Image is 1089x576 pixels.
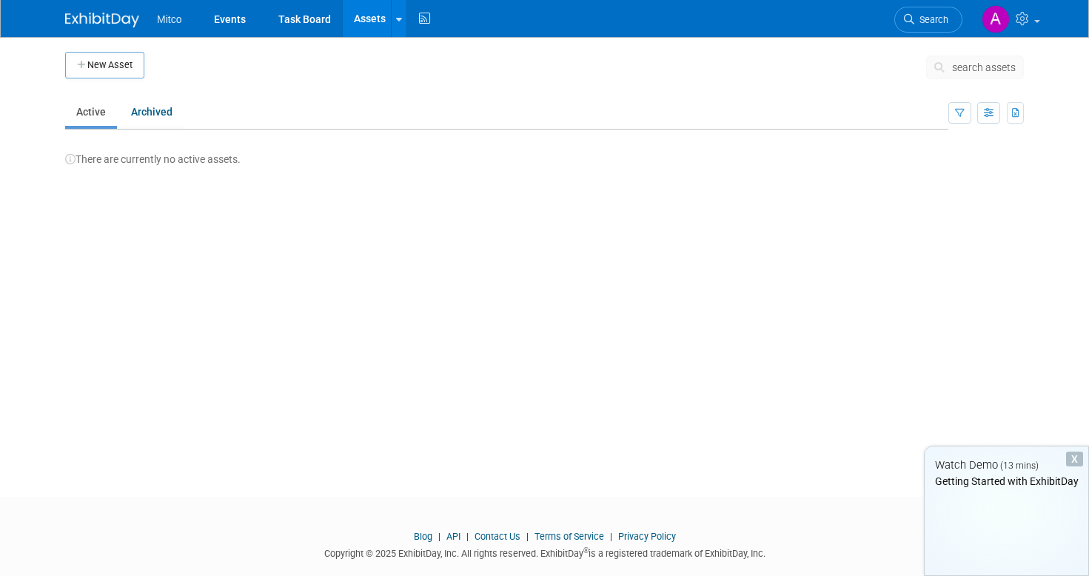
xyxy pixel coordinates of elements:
a: Search [894,7,962,33]
a: Archived [120,98,184,126]
a: Active [65,98,117,126]
sup: ® [583,546,589,555]
span: | [606,531,616,542]
img: Andy Gaffney [982,5,1010,33]
span: Mitco [157,13,181,25]
span: search assets [952,61,1016,73]
a: API [446,531,460,542]
div: Dismiss [1066,452,1083,466]
span: | [463,531,472,542]
span: | [435,531,444,542]
div: Getting Started with ExhibitDay [925,474,1088,489]
span: Search [914,14,948,25]
button: New Asset [65,52,144,78]
div: There are currently no active assets. [65,137,1024,167]
a: Contact Us [475,531,520,542]
a: Terms of Service [535,531,604,542]
div: Watch Demo [925,458,1088,473]
img: ExhibitDay [65,13,139,27]
a: Privacy Policy [618,531,676,542]
span: | [523,531,532,542]
button: search assets [926,56,1024,79]
span: (13 mins) [1000,461,1039,471]
a: Blog [414,531,432,542]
